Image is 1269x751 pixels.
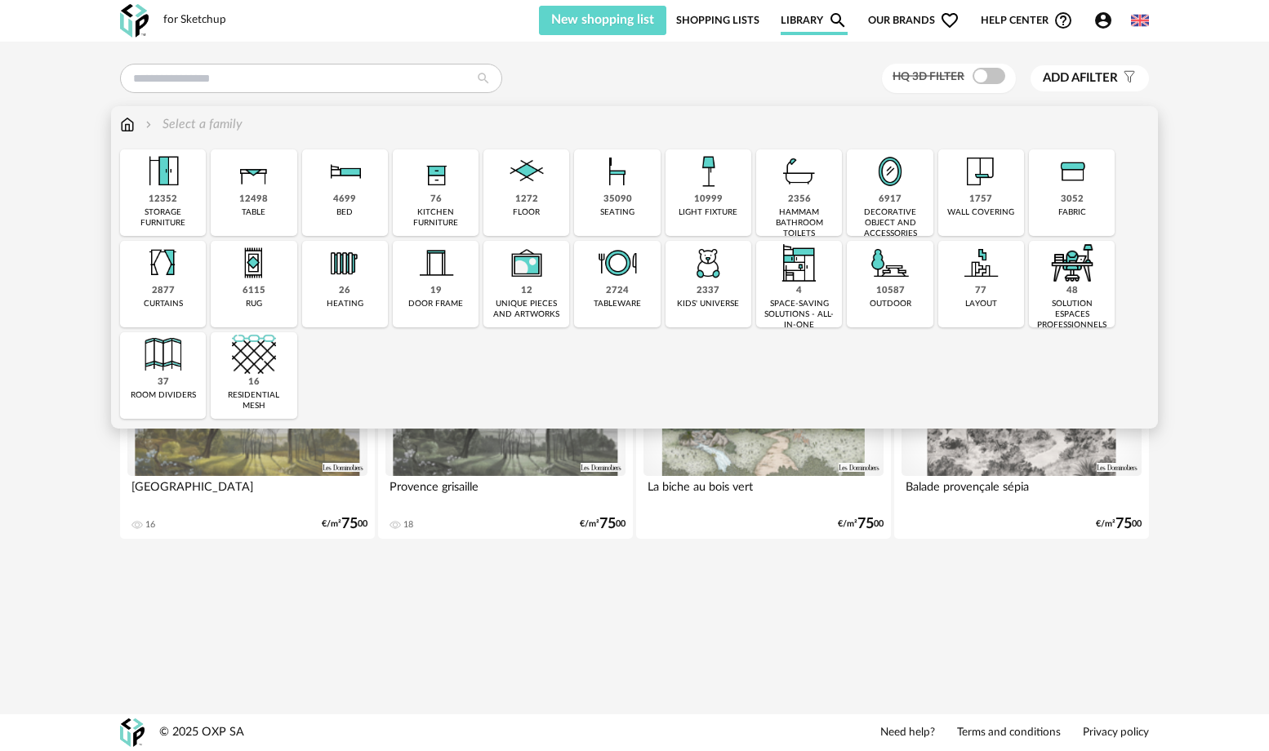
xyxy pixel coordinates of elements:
[694,193,723,206] div: 10999
[248,376,260,389] div: 16
[120,334,375,539] a: 3D HQ [GEOGRAPHIC_DATA] 16 €/m²7500
[1043,70,1118,87] span: filter
[761,207,837,239] div: hammam bathroom toilets
[677,299,739,309] div: kids' universe
[940,11,960,30] span: Heart Outline icon
[333,193,356,206] div: 4699
[142,115,243,134] div: Select a family
[594,299,641,309] div: tableware
[149,193,177,206] div: 12352
[868,6,960,35] span: Our brands
[876,285,905,297] div: 10587
[232,149,276,193] img: Table.png
[965,299,997,309] div: layout
[120,115,135,134] img: svg+xml;base64,PHN2ZyB3aWR0aD0iMTYiIGhlaWdodD0iMTciIHZpZXdCb3g9IjAgMCAxNiAxNyIgZmlsbD0ibm9uZSIgeG...
[158,376,169,389] div: 37
[408,299,463,309] div: door frame
[216,390,292,411] div: residential mesh
[414,241,458,285] img: Huiserie.png
[606,285,629,297] div: 2724
[796,285,802,297] div: 4
[643,476,884,509] div: La biche au bois vert
[120,4,149,38] img: OXP
[868,241,912,285] img: Outdoor.png
[1043,72,1080,84] span: Add a
[159,725,244,740] div: © 2025 OXP SA
[838,518,884,530] div: €/m² 00
[902,476,1142,509] div: Balade provençale sépia
[1096,518,1142,530] div: €/m² 00
[595,241,639,285] img: ArtTable.png
[232,332,276,376] img: filet.png
[1034,299,1110,331] div: solution espaces professionnels
[1131,11,1149,29] img: us
[879,193,902,206] div: 6917
[781,6,848,35] a: LibraryMagnify icon
[959,149,1003,193] img: Papier%20peint.png
[603,193,632,206] div: 35090
[1031,65,1149,91] button: Add afilter Filter icon
[551,13,654,26] span: New shopping list
[957,726,1061,740] a: Terms and conditions
[580,518,626,530] div: €/m² 00
[144,299,183,309] div: curtains
[141,149,185,193] img: Meuble%20de%20rangement.png
[336,207,353,218] div: bed
[131,390,196,401] div: room dividers
[1118,70,1137,87] span: Filter icon
[1050,241,1094,285] img: espace-de-travail.png
[1058,207,1086,218] div: fabric
[975,285,986,297] div: 77
[152,285,175,297] div: 2877
[595,149,639,193] img: Assise.png
[513,207,540,218] div: floor
[339,285,350,297] div: 26
[239,193,268,206] div: 12498
[1093,11,1120,30] span: Account Circle icon
[959,241,1003,285] img: Agencement.png
[145,519,155,531] div: 16
[243,285,265,297] div: 6115
[246,299,262,309] div: rug
[142,115,155,134] img: svg+xml;base64,PHN2ZyB3aWR0aD0iMTYiIGhlaWdodD0iMTYiIHZpZXdCb3g9IjAgMCAxNiAxNiIgZmlsbD0ibm9uZSIgeG...
[141,332,185,376] img: Cloison.png
[515,193,538,206] div: 1272
[398,207,474,229] div: kitchen furniture
[868,149,912,193] img: Miroir.png
[521,285,532,297] div: 12
[852,207,928,239] div: decorative object and accessories
[857,518,874,530] span: 75
[686,149,730,193] img: Luminaire.png
[505,241,549,285] img: UniqueOeuvre.png
[1093,11,1113,30] span: Account Circle icon
[1066,285,1078,297] div: 48
[686,241,730,285] img: UniversEnfant.png
[697,285,719,297] div: 2337
[539,6,666,35] button: New shopping list
[636,334,891,539] a: 3D HQ La biche au bois vert €/m²7500
[403,519,413,531] div: 18
[828,11,848,30] span: Magnify icon
[327,299,363,309] div: heating
[163,13,226,28] div: for Sketchup
[969,193,992,206] div: 1757
[599,518,616,530] span: 75
[1115,518,1132,530] span: 75
[141,241,185,285] img: Rideaux.png
[777,149,822,193] img: Salle%20de%20bain.png
[788,193,811,206] div: 2356
[323,241,367,285] img: Radiateur.png
[385,476,626,509] div: Provence grisaille
[127,476,367,509] div: [GEOGRAPHIC_DATA]
[894,334,1149,539] a: 3D HQ Balade provençale sépia €/m²7500
[947,207,1014,218] div: wall covering
[761,299,837,331] div: space-saving solutions - all-in-one
[488,299,564,320] div: unique pieces and artworks
[322,518,367,530] div: €/m² 00
[125,207,201,229] div: storage furniture
[893,71,964,82] span: HQ 3D filter
[505,149,549,193] img: Sol.png
[880,726,935,740] a: Need help?
[120,718,145,747] img: OXP
[430,285,442,297] div: 19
